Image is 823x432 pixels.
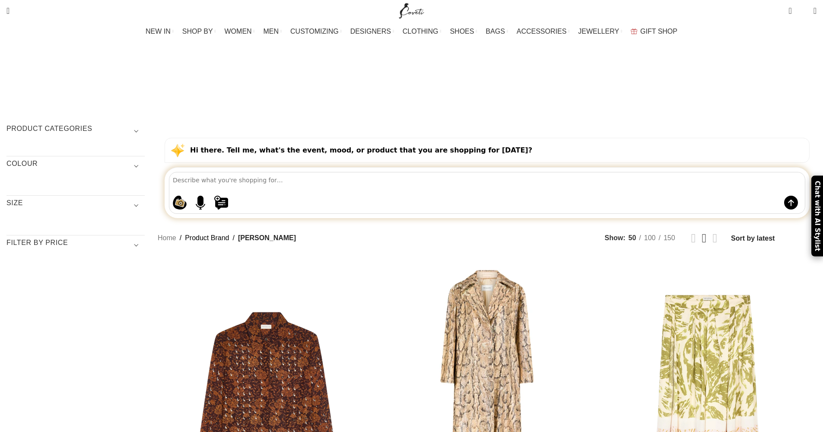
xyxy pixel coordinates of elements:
[264,27,279,35] span: MEN
[290,27,339,35] span: CUSTOMIZING
[290,23,342,40] a: CUSTOMIZING
[640,27,677,35] span: GIFT SHOP
[450,23,477,40] a: SHOES
[578,23,622,40] a: JEWELLERY
[350,27,391,35] span: DESIGNERS
[6,238,145,253] h3: Filter by price
[350,23,394,40] a: DESIGNERS
[798,2,807,19] div: My Wishlist
[789,4,796,11] span: 0
[6,124,145,139] h3: Product categories
[800,9,807,15] span: 0
[2,23,821,40] div: Main navigation
[450,27,474,35] span: SHOES
[784,2,796,19] a: 0
[517,27,567,35] span: ACCESSORIES
[6,159,145,174] h3: COLOUR
[264,23,282,40] a: MEN
[182,27,213,35] span: SHOP BY
[486,27,505,35] span: BAGS
[146,27,171,35] span: NEW IN
[182,23,216,40] a: SHOP BY
[578,27,619,35] span: JEWELLERY
[225,23,255,40] a: WOMEN
[486,23,508,40] a: BAGS
[403,27,439,35] span: CLOTHING
[517,23,570,40] a: ACCESSORIES
[631,29,637,34] img: GiftBag
[225,27,252,35] span: WOMEN
[397,6,426,14] a: Site logo
[403,23,442,40] a: CLOTHING
[2,2,14,19] a: Search
[146,23,174,40] a: NEW IN
[6,198,145,213] h3: SIZE
[631,23,677,40] a: GIFT SHOP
